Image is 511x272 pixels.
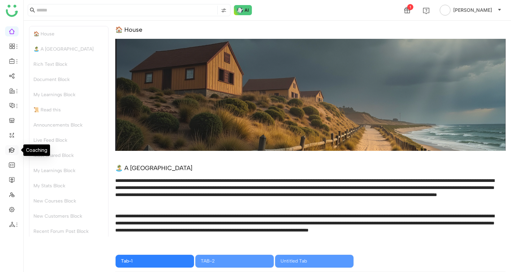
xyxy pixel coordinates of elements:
[234,5,252,15] img: ask-buddy-normal.svg
[29,26,108,42] div: 🏠 House
[29,117,108,133] div: Announcements Block
[453,6,492,14] span: [PERSON_NAME]
[29,224,108,239] div: Recent Forum Post Block
[201,257,268,265] div: TAB-2
[6,5,18,17] img: logo
[29,42,108,57] div: 🏝️ A [GEOGRAPHIC_DATA]
[29,193,108,209] div: New Courses Block
[423,7,430,14] img: help.svg
[438,5,503,16] button: [PERSON_NAME]
[29,72,108,87] div: Document Block
[407,4,413,10] div: 1
[29,178,108,193] div: My Stats Block
[221,8,226,13] img: search-type.svg
[440,5,451,16] img: avatar
[29,57,108,72] div: Rich Text Block
[29,148,108,163] div: Most Shared Block
[23,144,50,156] div: Coaching
[121,257,189,265] div: Tab-1
[29,87,108,102] div: My Learnings Block
[115,164,192,172] div: 🏝️ A [GEOGRAPHIC_DATA]
[115,39,506,151] img: 68553b2292361c547d91f02a
[29,209,108,224] div: New Customers Block
[29,102,108,117] div: 📜 Read this
[115,26,142,33] div: 🏠 House
[29,133,108,148] div: Live Feed Block
[29,163,108,178] div: My Learnings Block
[281,257,348,265] div: Untitled Tab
